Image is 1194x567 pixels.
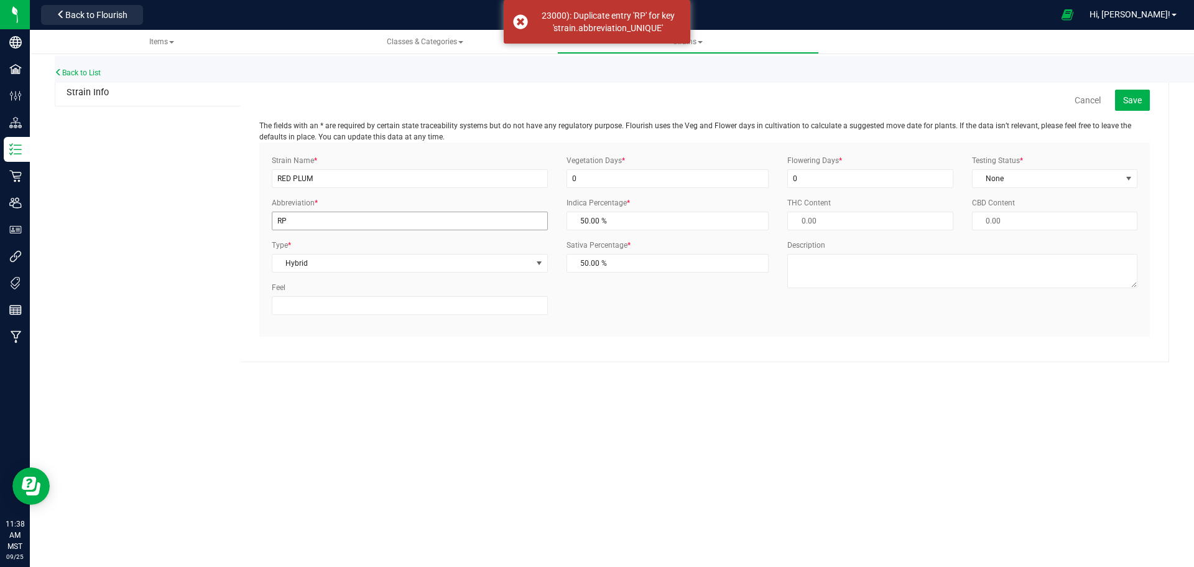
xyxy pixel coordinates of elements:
[9,304,22,316] inline-svg: Reports
[9,90,22,102] inline-svg: Configuration
[567,255,769,272] input: 50.00 %
[973,170,1121,187] span: None
[9,250,22,263] inline-svg: Integrations
[272,197,318,209] label: Abbreviation
[9,116,22,129] inline-svg: Distribution
[65,10,127,20] span: Back to Flourish
[9,63,22,75] inline-svg: Facilities
[1121,170,1137,187] span: select
[787,240,825,251] label: Description
[9,197,22,209] inline-svg: Users
[567,240,631,251] label: Sativa Percentage
[272,240,291,251] label: Type
[1053,2,1081,27] span: Open Ecommerce Menu
[535,9,681,34] div: 23000): Duplicate entry 'RP' for key 'strain.abbreviation_UNIQUE'
[9,223,22,236] inline-svg: User Roles
[6,552,24,561] p: 09/25
[787,197,831,209] label: THC Content
[6,518,24,552] p: 11:38 AM MST
[972,197,1015,209] label: CBD Content
[532,255,547,272] span: select
[1075,94,1101,106] a: Cancel
[387,37,463,46] span: Classes & Categories
[259,120,1150,143] p: The fields with an * are required by certain state traceability systems but do not have any regul...
[788,212,952,230] input: 0.00
[1123,95,1142,105] span: Save
[567,212,769,230] input: 50.00 %
[149,37,174,46] span: Items
[55,68,101,77] a: Back to List
[1090,9,1170,19] span: Hi, [PERSON_NAME]!
[272,155,317,166] label: Strain Name
[41,5,143,25] button: Back to Flourish
[9,36,22,49] inline-svg: Company
[272,255,532,272] span: Hybrid
[9,170,22,182] inline-svg: Retail
[67,87,109,98] span: Strain Info
[567,155,625,166] label: Vegetation Days
[12,467,50,505] iframe: Resource center
[9,277,22,289] inline-svg: Tags
[787,155,842,166] label: Flowering Days
[9,330,22,343] inline-svg: Manufacturing
[972,155,1023,166] label: Testing Status
[973,212,1137,230] input: 0.00
[567,197,630,209] label: Indica Percentage
[272,282,285,293] label: Feel
[9,143,22,156] inline-svg: Inventory
[1115,90,1150,111] button: Save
